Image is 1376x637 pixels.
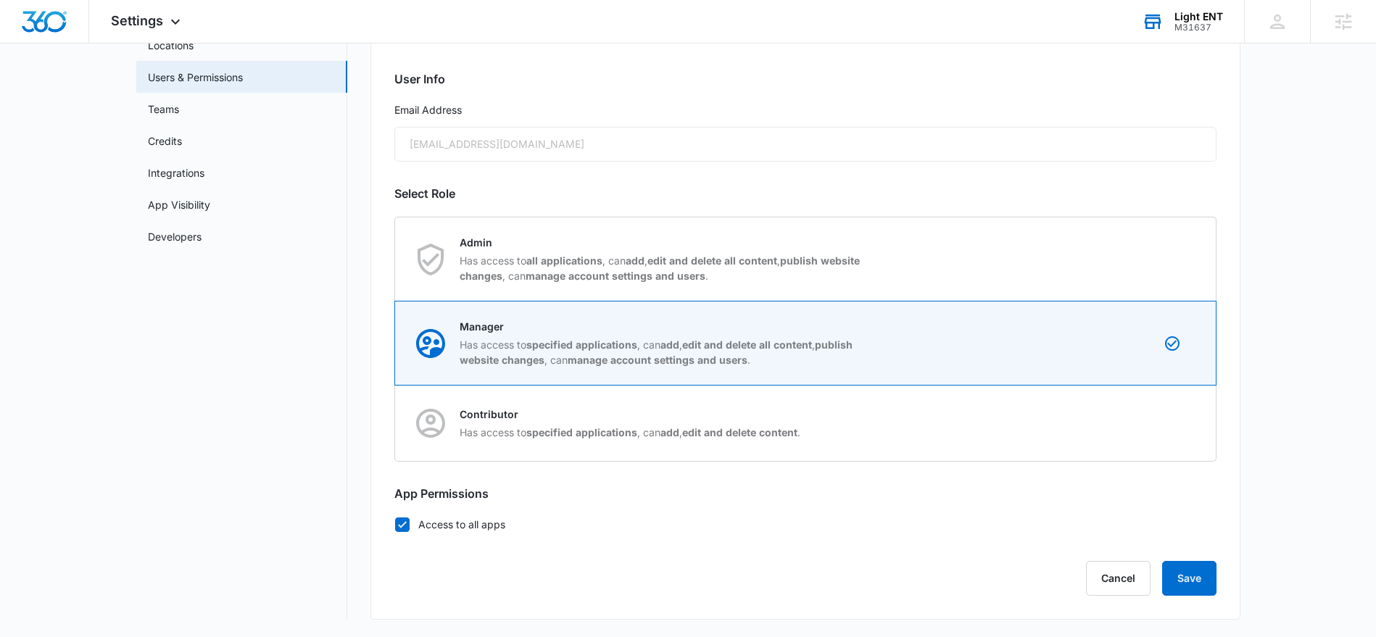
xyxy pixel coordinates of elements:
[394,70,1217,88] h2: User Info
[394,485,1217,502] h2: App Permissions
[148,165,204,180] a: Integrations
[526,426,637,438] strong: specified applications
[660,426,679,438] strong: add
[460,337,867,367] p: Has access to , can , , , can .
[148,70,243,85] a: Users & Permissions
[148,133,182,149] a: Credits
[460,319,867,334] p: Manager
[1086,561,1151,596] button: Cancel
[1174,11,1223,22] div: account name
[682,426,797,438] strong: edit and delete content
[626,254,645,267] strong: add
[394,517,1217,532] label: Access to all apps
[394,102,1217,118] label: Email Address
[111,13,163,28] span: Settings
[1174,22,1223,33] div: account id
[568,354,747,366] strong: manage account settings and users
[526,270,705,282] strong: manage account settings and users
[460,425,800,440] p: Has access to , can , .
[460,253,867,283] p: Has access to , can , , , can .
[460,407,800,422] p: Contributor
[460,235,867,250] p: Admin
[526,254,602,267] strong: all applications
[394,185,1217,202] h2: Select Role
[526,338,637,351] strong: specified applications
[148,197,210,212] a: App Visibility
[148,229,202,244] a: Developers
[647,254,777,267] strong: edit and delete all content
[148,38,194,53] a: Locations
[148,101,179,117] a: Teams
[660,338,679,351] strong: add
[1162,561,1217,596] button: Save
[682,338,812,351] strong: edit and delete all content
